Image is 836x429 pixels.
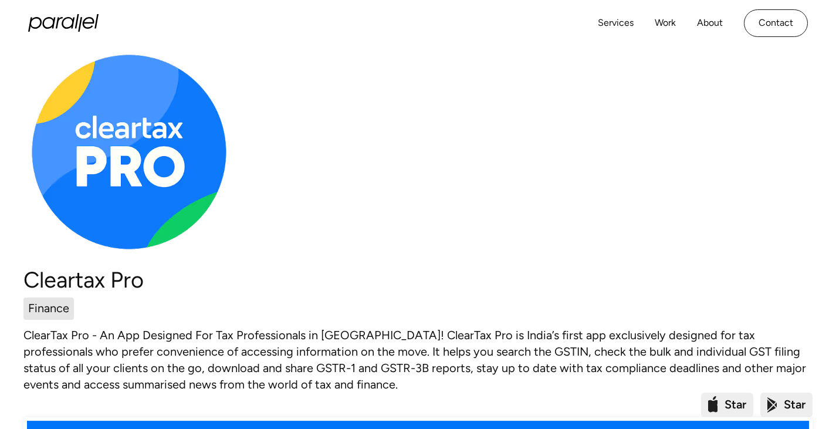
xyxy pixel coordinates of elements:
[655,15,676,32] a: Work
[23,327,813,393] p: ClearTax Pro - An App Designed For Tax Professionals in [GEOGRAPHIC_DATA]! ClearTax Pro is India’...
[598,15,634,32] a: Services
[23,267,813,293] h1: Cleartax Pro
[744,9,808,37] a: Contact
[23,298,74,320] a: Finance
[725,396,746,414] div: Star
[28,14,99,32] a: home
[28,300,69,317] div: Finance
[697,15,723,32] a: About
[784,396,805,414] div: Star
